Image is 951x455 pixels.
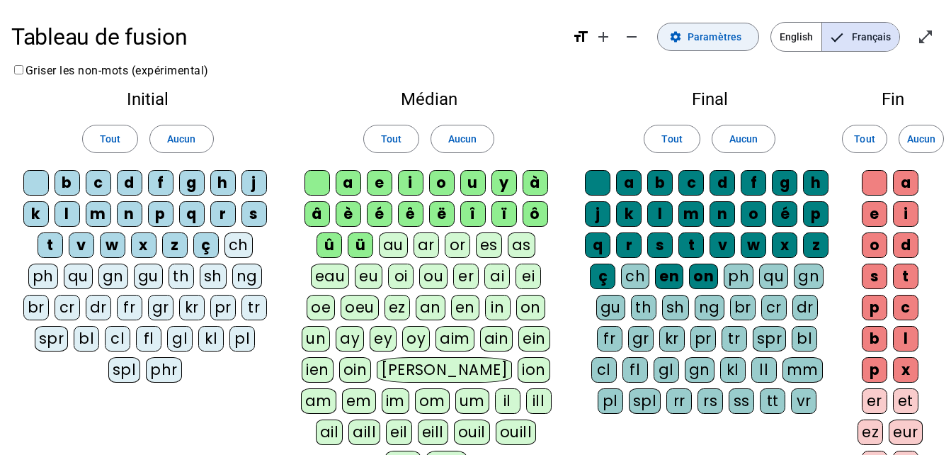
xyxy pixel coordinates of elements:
div: f [741,170,766,196]
div: o [741,201,766,227]
div: rs [697,388,723,414]
div: kr [659,326,685,352]
button: Aucun [431,125,494,153]
h2: Final [585,91,835,108]
div: w [100,232,125,258]
div: m [86,201,111,227]
div: ô [523,201,548,227]
div: y [491,170,517,196]
div: tt [760,388,785,414]
div: aill [348,420,380,445]
button: Tout [842,125,887,153]
div: ll [751,357,777,383]
div: t [893,264,918,289]
div: u [460,170,486,196]
div: un [302,326,330,352]
div: tr [241,295,267,320]
mat-button-toggle-group: Language selection [770,22,900,52]
div: ph [28,264,58,289]
div: dr [792,295,818,320]
div: â [304,201,330,227]
div: gr [148,295,173,320]
div: k [23,201,49,227]
mat-icon: format_size [572,28,589,45]
div: ou [419,264,448,289]
div: x [772,232,797,258]
div: eau [311,264,350,289]
div: qu [759,264,788,289]
div: ss [729,388,754,414]
label: Griser les non-mots (expérimental) [11,64,209,77]
h2: Médian [295,91,562,108]
span: Aucun [907,130,935,147]
div: spr [753,326,787,352]
div: h [210,170,236,196]
button: Aucun [149,125,213,153]
div: gn [794,264,824,289]
div: b [862,326,887,352]
div: ï [491,201,517,227]
div: v [69,232,94,258]
button: Aucun [712,125,775,153]
div: gu [134,264,163,289]
div: i [398,170,423,196]
div: c [893,295,918,320]
div: d [710,170,735,196]
div: oi [388,264,414,289]
div: c [678,170,704,196]
div: o [862,232,887,258]
div: ç [590,264,615,289]
div: oeu [341,295,379,320]
div: au [379,232,408,258]
div: fl [622,357,648,383]
div: p [148,201,173,227]
span: Aucun [167,130,195,147]
div: gn [98,264,128,289]
div: am [301,388,336,414]
div: ein [518,326,550,352]
div: gl [167,326,193,352]
div: phr [146,357,182,383]
div: é [367,201,392,227]
div: cl [591,357,617,383]
div: th [631,295,656,320]
div: en [451,295,479,320]
div: n [710,201,735,227]
div: pr [210,295,236,320]
div: an [416,295,445,320]
div: spl [108,357,141,383]
div: em [342,388,376,414]
span: Tout [661,130,682,147]
div: x [131,232,156,258]
div: in [485,295,511,320]
div: as [508,232,535,258]
div: s [647,232,673,258]
span: Aucun [729,130,758,147]
div: l [893,326,918,352]
div: w [741,232,766,258]
button: Entrer en plein écran [911,23,940,51]
div: er [453,264,479,289]
div: oy [402,326,430,352]
div: è [336,201,361,227]
div: en [655,264,683,289]
div: mm [782,357,823,383]
div: a [336,170,361,196]
div: ouill [496,420,536,445]
div: s [241,201,267,227]
div: p [862,295,887,320]
mat-icon: settings [669,30,682,43]
input: Griser les non-mots (expérimental) [14,65,23,74]
div: gl [654,357,679,383]
div: e [862,201,887,227]
div: eu [355,264,382,289]
div: eil [386,420,412,445]
div: br [23,295,49,320]
div: qu [64,264,93,289]
span: Tout [381,130,402,147]
span: Aucun [448,130,477,147]
div: d [893,232,918,258]
div: t [678,232,704,258]
div: et [893,388,918,414]
div: spl [629,388,661,414]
